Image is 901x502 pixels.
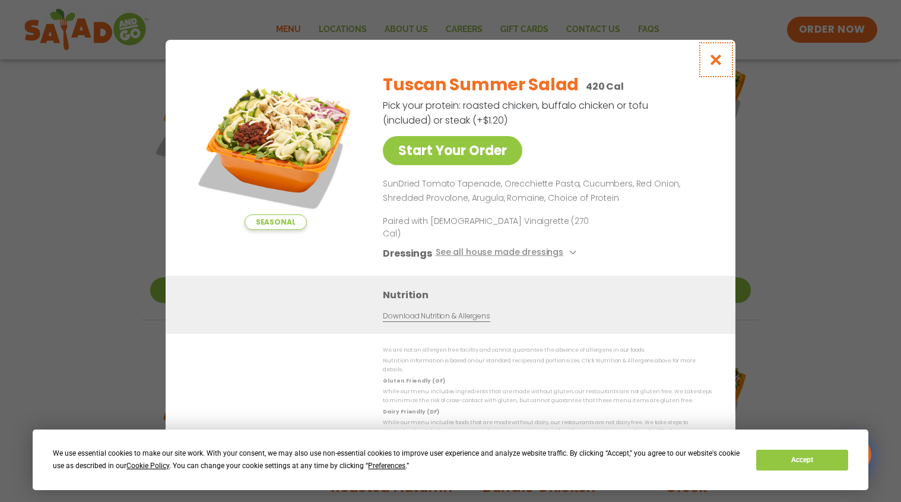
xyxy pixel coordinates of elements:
button: See all house made dressings [436,246,580,261]
div: Cookie Consent Prompt [33,430,868,490]
button: Close modal [697,40,735,80]
strong: Gluten Friendly (GF) [383,377,445,384]
p: Paired with [DEMOGRAPHIC_DATA] Vinaigrette (270 Cal) [383,215,602,240]
a: Download Nutrition & Allergens [383,311,490,322]
p: 420 Cal [586,79,624,94]
p: Pick your protein: roasted chicken, buffalo chicken or tofu (included) or steak (+$1.20) [383,98,650,128]
h3: Dressings [383,246,432,261]
span: Preferences [368,462,405,470]
button: Accept [756,450,848,471]
p: While our menu includes foods that are made without dairy, our restaurants are not dairy free. We... [383,418,712,437]
p: While our menu includes ingredients that are made without gluten, our restaurants are not gluten ... [383,387,712,406]
h3: Nutrition [383,288,718,302]
span: Seasonal [245,214,307,230]
a: Start Your Order [383,136,522,165]
div: We use essential cookies to make our site work. With your consent, we may also use non-essential ... [53,447,742,472]
strong: Dairy Friendly (DF) [383,408,439,415]
h2: Tuscan Summer Salad [383,72,579,97]
p: We are not an allergen free facility and cannot guarantee the absence of allergens in our foods. [383,346,712,355]
p: Nutrition information is based on our standard recipes and portion sizes. Click Nutrition & Aller... [383,356,712,375]
p: SunDried Tomato Tapenade, Orecchiette Pasta, Cucumbers, Red Onion, Shredded Provolone, Arugula, R... [383,177,707,206]
img: Featured product photo for Tuscan Summer Salad [192,64,359,230]
span: Cookie Policy [126,462,169,470]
